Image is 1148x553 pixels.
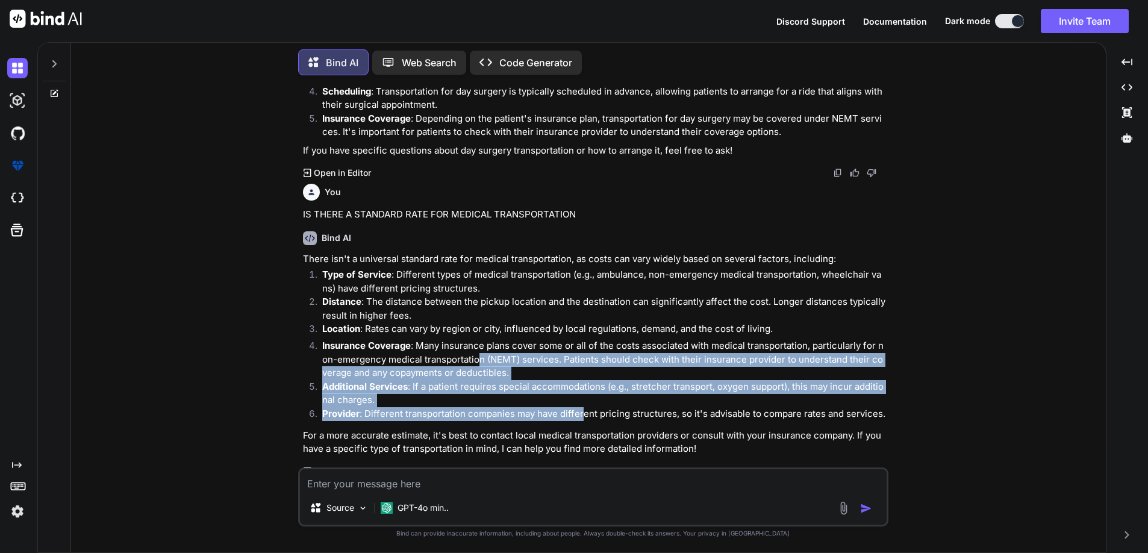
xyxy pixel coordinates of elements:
[322,113,411,124] strong: Insurance Coverage
[945,15,990,27] span: Dark mode
[303,144,886,158] p: If you have specific questions about day surgery transportation or how to arrange it, feel free t...
[867,168,876,178] img: dislike
[322,339,886,380] p: : Many insurance plans cover some or all of the costs associated with medical transportation, par...
[322,232,351,244] h6: Bind AI
[863,15,927,28] button: Documentation
[398,502,449,514] p: GPT-4o min..
[10,10,82,28] img: Bind AI
[7,501,28,522] img: settings
[314,466,371,478] p: Open in Editor
[322,380,886,407] p: : If a patient requires special accommodations (e.g., stretcher transport, oxygen support), this ...
[776,15,845,28] button: Discord Support
[499,55,572,70] p: Code Generator
[381,502,393,514] img: GPT-4o mini
[322,322,886,336] p: : Rates can vary by region or city, influenced by local regulations, demand, and the cost of living.
[325,186,341,198] h6: You
[850,168,859,178] img: like
[776,16,845,27] span: Discord Support
[322,268,886,295] p: : Different types of medical transportation (e.g., ambulance, non-emergency medical transportatio...
[402,55,457,70] p: Web Search
[850,467,859,476] img: like
[837,501,850,515] img: attachment
[833,467,843,476] img: copy
[867,467,876,476] img: dislike
[322,340,411,351] strong: Insurance Coverage
[326,502,354,514] p: Source
[322,381,408,392] strong: Additional Services
[322,407,886,421] p: : Different transportation companies may have different pricing structures, so it's advisable to ...
[322,408,360,419] strong: Provider
[303,208,886,222] p: IS THERE A STANDARD RATE FOR MEDICAL TRANSPORTATION
[7,90,28,111] img: darkAi-studio
[322,269,392,280] strong: Type of Service
[322,85,886,112] p: : Transportation for day surgery is typically scheduled in advance, allowing patients to arrange ...
[7,188,28,208] img: cloudideIcon
[303,429,886,456] p: For a more accurate estimate, it's best to contact local medical transportation providers or cons...
[314,167,371,179] p: Open in Editor
[7,155,28,176] img: premium
[303,252,886,266] p: There isn't a universal standard rate for medical transportation, as costs can vary widely based ...
[1041,9,1129,33] button: Invite Team
[326,55,358,70] p: Bind AI
[7,123,28,143] img: githubDark
[322,296,361,307] strong: Distance
[860,502,872,514] img: icon
[358,503,368,513] img: Pick Models
[322,323,360,334] strong: Location
[322,112,886,139] p: : Depending on the patient's insurance plan, transportation for day surgery may be covered under ...
[298,529,888,538] p: Bind can provide inaccurate information, including about people. Always double-check its answers....
[322,295,886,322] p: : The distance between the pickup location and the destination can significantly affect the cost....
[7,58,28,78] img: darkChat
[322,86,371,97] strong: Scheduling
[863,16,927,27] span: Documentation
[833,168,843,178] img: copy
